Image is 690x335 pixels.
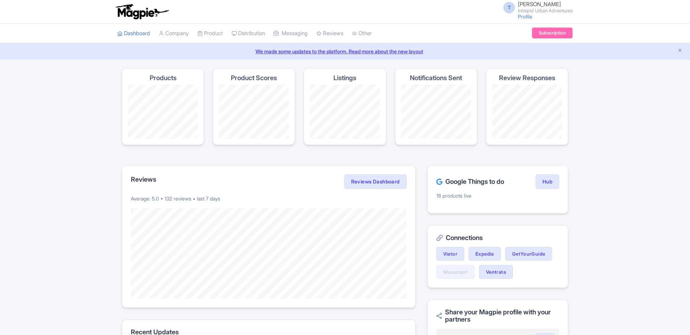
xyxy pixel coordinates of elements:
[505,247,552,261] a: GetYourGuide
[499,1,573,13] a: T [PERSON_NAME] Intrepid Urban Adventures
[436,247,464,261] a: Viator
[150,74,176,82] h4: Products
[436,192,559,199] p: 18 products live
[159,24,189,44] a: Company
[198,24,223,44] a: Product
[274,24,308,44] a: Messaging
[536,174,559,189] a: Hub
[344,174,407,189] a: Reviews Dashboard
[518,1,561,8] span: [PERSON_NAME]
[436,178,504,185] h2: Google Things to do
[532,28,573,38] a: Subscription
[479,265,513,279] a: Ventrata
[410,74,462,82] h4: Notifications Sent
[518,13,532,20] a: Profile
[4,47,686,55] a: We made some updates to the platform. Read more about the new layout
[232,24,265,44] a: Distribution
[316,24,343,44] a: Reviews
[677,47,683,55] button: Close announcement
[114,4,170,20] img: logo-ab69f6fb50320c5b225c76a69d11143b.png
[131,195,407,202] p: Average: 5.0 • 132 reviews • last 7 days
[117,24,150,44] a: Dashboard
[499,74,555,82] h4: Review Responses
[503,2,515,13] span: T
[436,234,559,241] h2: Connections
[518,8,573,13] small: Intrepid Urban Adventures
[333,74,356,82] h4: Listings
[469,247,501,261] a: Expedia
[131,176,156,183] h2: Reviews
[231,74,277,82] h4: Product Scores
[352,24,372,44] a: Other
[436,265,475,279] a: Musement
[436,309,559,323] h2: Share your Magpie profile with your partners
